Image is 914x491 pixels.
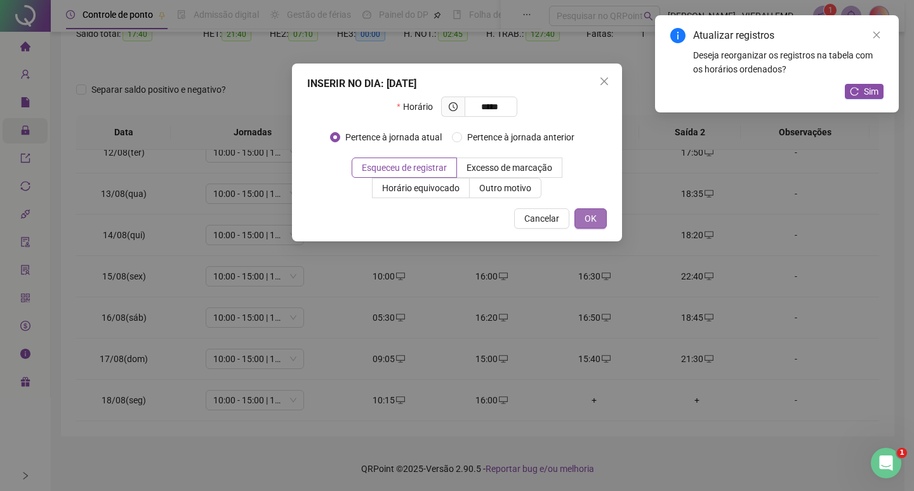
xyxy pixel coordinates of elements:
[479,183,531,193] span: Outro motivo
[585,212,597,225] span: OK
[362,163,447,173] span: Esqueceu de registrar
[871,448,901,478] iframe: Intercom live chat
[693,28,884,43] div: Atualizar registros
[599,76,609,86] span: close
[872,30,881,39] span: close
[845,84,884,99] button: Sim
[340,130,447,144] span: Pertence à jornada atual
[467,163,552,173] span: Excesso de marcação
[524,212,559,225] span: Cancelar
[574,208,607,229] button: OK
[307,76,607,91] div: INSERIR NO DIA : [DATE]
[850,87,859,96] span: reload
[670,28,685,43] span: info-circle
[693,48,884,76] div: Deseja reorganizar os registros na tabela com os horários ordenados?
[594,71,614,91] button: Close
[382,183,460,193] span: Horário equivocado
[462,130,580,144] span: Pertence à jornada anterior
[449,102,458,111] span: clock-circle
[897,448,907,458] span: 1
[864,84,878,98] span: Sim
[870,28,884,42] a: Close
[397,97,440,117] label: Horário
[514,208,569,229] button: Cancelar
